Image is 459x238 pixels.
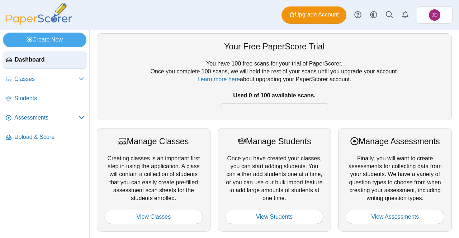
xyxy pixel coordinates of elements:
a: Upload & Score [3,129,87,146]
a: PaperScorer [3,20,75,26]
span: Jack Dawley [429,9,440,21]
span: Students [14,94,84,102]
a: View Classes [104,210,203,224]
a: Students [3,90,87,107]
span: Jack Dawley [431,13,437,18]
div: Creating classes is an important first step in using the application. A class will contain a coll... [97,128,210,232]
img: PaperScorer [3,3,75,25]
a: Learn more here [198,76,240,82]
span: Upgrade Account [289,11,339,19]
div: Manage Classes [104,136,203,147]
div: You have 100 free scans for your trial of PaperScorer. Once you complete 100 scans, we will hold ... [104,60,444,113]
a: View Assessments [346,210,444,224]
a: Jack Dawley [417,6,453,24]
div: Manage Students [225,136,324,147]
a: Assessments [3,110,87,127]
div: Once you have created your classes, you can start adding students. You can either add students on... [218,128,331,232]
div: Finally, you will want to create assessments for collecting data from your students. We have a va... [338,128,452,232]
a: Create New [3,33,86,47]
a: Alerts [397,7,413,23]
div: Manage Assessments [346,136,444,147]
span: Assessments [14,114,79,122]
a: View Students [225,210,324,224]
b: Used 0 of 100 available scans. [233,92,315,98]
span: Classes [14,75,79,83]
span: Dashboard [15,56,84,64]
span: Upload & Score [14,133,84,141]
a: Classes [3,71,87,88]
a: Upgrade Account [281,6,346,24]
a: Dashboard [3,52,87,69]
div: Your Free PaperScore Trial [104,41,444,52]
